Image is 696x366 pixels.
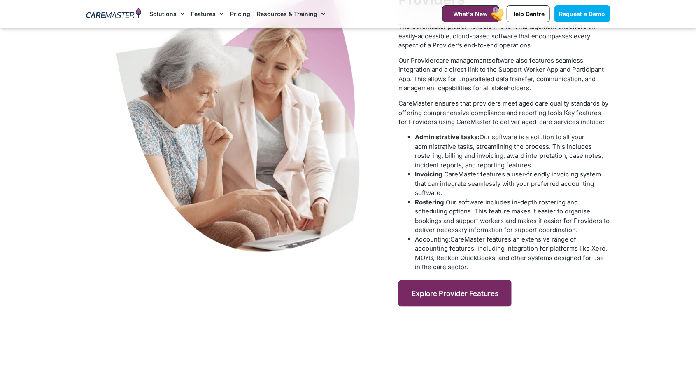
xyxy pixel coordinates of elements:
[512,10,545,17] span: Help Centre
[442,5,499,22] a: What's New
[415,133,480,141] b: Administrative tasks:
[415,170,601,197] span: CareMaster features a user-friendly invoicing system that can integrate seamlessly with your pref...
[398,99,610,127] p: CareMaster ensures that providers meet aged care quality standards by offering comprehensive comp...
[398,22,610,50] p: excels in client management and
[398,56,604,92] span: software also features seamless integration and a direct link to the Support Worker App and Parti...
[86,8,142,20] img: CareMaster Logo
[554,5,610,22] a: Request a Demo
[398,56,436,64] span: Our Provider
[415,170,444,178] b: Invoicing:
[507,5,550,22] a: Help Centre
[412,289,498,298] span: Explore Provider Features
[398,56,610,93] p: care management
[415,235,610,272] li: CareMaster features an extensive range of accounting features, including integration for platform...
[454,10,488,17] span: What's New
[415,133,603,169] span: Our software is a solution to all your administrative tasks, streamlining the process. This inclu...
[398,23,595,49] span: offers an easily-accessible, cloud-based software that encompasses every aspect of a Provider’s e...
[559,10,605,17] span: Request a Demo
[398,280,512,307] a: Explore Provider Features
[415,198,446,206] b: Rostering:
[415,235,450,243] b: Accounting:
[415,198,610,234] span: Our software includes in-depth rostering and scheduling options. This feature makes it easier to ...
